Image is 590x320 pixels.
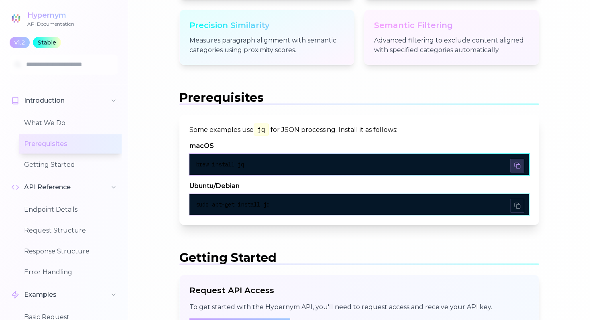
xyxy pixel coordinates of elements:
button: Endpoint Details [19,200,122,219]
span: Prerequisites [179,90,264,105]
button: Response Structure [19,242,122,261]
div: API Documentation [27,21,74,27]
p: To get started with the Hypernym API, you'll need to request access and receive your API key. [189,302,529,312]
button: Request Structure [19,221,122,240]
span: Examples [24,290,57,300]
button: Getting Started [19,155,122,174]
img: Hypernym Logo [10,12,22,25]
button: Prerequisites [19,134,122,154]
button: What We Do [19,113,122,133]
button: Copy to clipboard [511,199,524,213]
div: v1.2 [10,37,30,48]
a: HypernymAPI Documentation [10,10,74,27]
h4: macOS [189,141,529,151]
code: jq [254,124,269,136]
p: Advanced filtering to exclude content aligned with specified categories automatically. [374,36,529,55]
p: Some examples use for JSON processing. Install it as follows: [189,125,529,135]
h4: Ubuntu/Debian [189,181,529,191]
button: API Reference [6,178,122,197]
p: Measures paragraph alignment with semantic categories using proximity scores. [189,36,344,55]
h3: Request API Access [189,285,529,296]
span: sudo apt-get install jq [196,201,270,208]
div: Hypernym [27,10,74,21]
span: Introduction [24,96,65,105]
span: Getting Started [179,250,277,265]
button: Copy to clipboard [511,159,524,172]
button: Examples [6,285,122,304]
span: brew install jq [196,161,244,168]
button: Introduction [6,91,122,110]
button: Error Handling [19,263,122,282]
h3: Semantic Filtering [374,20,529,31]
h3: Precision Similarity [189,20,344,31]
span: API Reference [24,182,71,192]
div: Stable [33,37,61,48]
